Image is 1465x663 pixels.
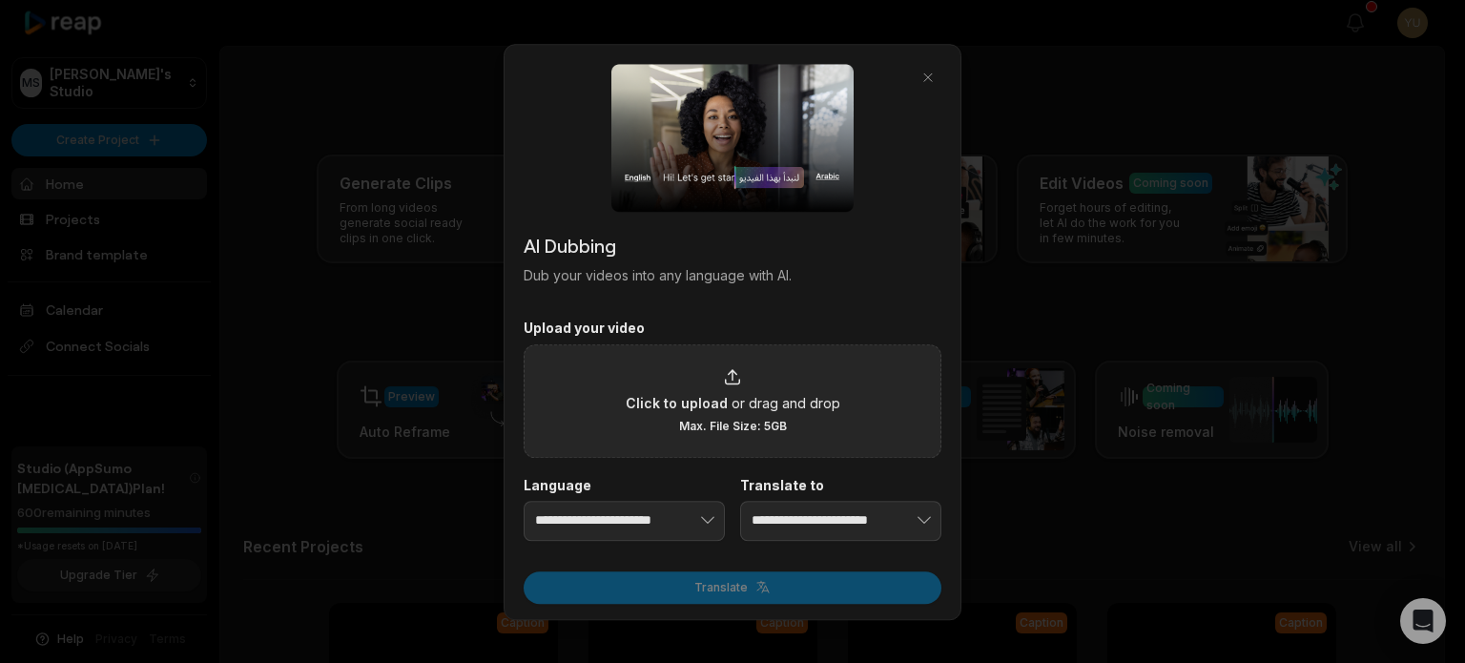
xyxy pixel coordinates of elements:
label: Language [524,476,725,493]
h2: AI Dubbing [524,231,941,259]
label: Translate to [740,476,941,493]
label: Upload your video [524,320,941,337]
span: Click to upload [626,392,728,412]
span: or drag and drop [732,392,840,412]
span: Max. File Size: 5GB [679,418,787,433]
img: dubbing_dialog.png [611,64,854,212]
p: Dub your videos into any language with AI. [524,265,941,285]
